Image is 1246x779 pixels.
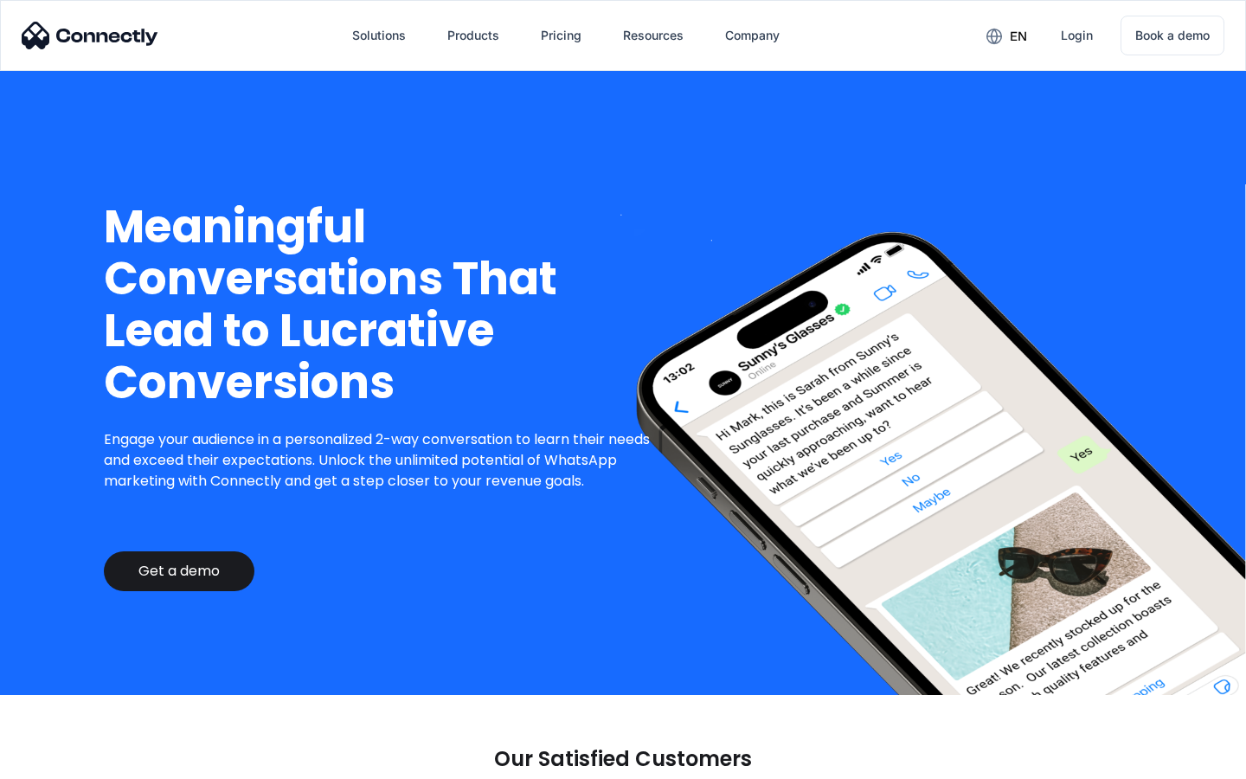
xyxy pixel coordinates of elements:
ul: Language list [35,749,104,773]
a: Book a demo [1121,16,1224,55]
a: Get a demo [104,551,254,591]
div: Login [1061,23,1093,48]
a: Pricing [527,15,595,56]
div: Get a demo [138,563,220,580]
div: en [1010,24,1027,48]
aside: Language selected: English [17,749,104,773]
div: Pricing [541,23,581,48]
img: Connectly Logo [22,22,158,49]
div: Products [447,23,499,48]
h1: Meaningful Conversations That Lead to Lucrative Conversions [104,201,664,409]
p: Our Satisfied Customers [494,747,752,771]
div: Solutions [352,23,406,48]
p: Engage your audience in a personalized 2-way conversation to learn their needs and exceed their e... [104,429,664,492]
div: Resources [623,23,684,48]
a: Login [1047,15,1107,56]
div: Company [725,23,780,48]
